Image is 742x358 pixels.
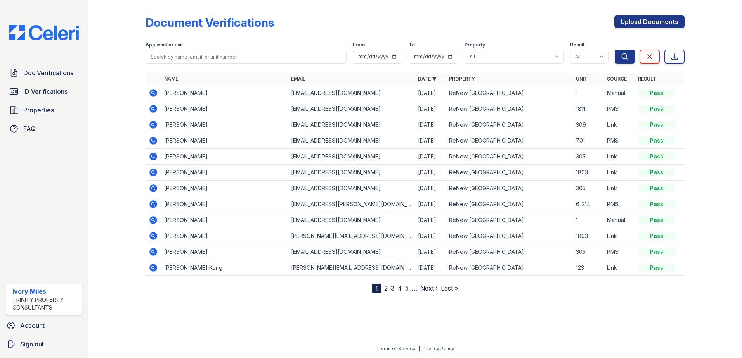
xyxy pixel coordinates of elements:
td: PMS [604,196,635,212]
a: Unit [576,76,588,82]
a: 4 [398,284,402,292]
a: Sign out [3,336,85,352]
div: 1 [372,284,381,293]
td: [DATE] [415,196,446,212]
td: [PERSON_NAME] [161,228,288,244]
td: 305 [573,149,604,165]
div: Pass [638,200,675,208]
a: ID Verifications [6,84,82,99]
td: [PERSON_NAME] [161,117,288,133]
td: [DATE] [415,228,446,244]
span: FAQ [23,124,36,133]
td: [PERSON_NAME] [161,181,288,196]
td: [EMAIL_ADDRESS][PERSON_NAME][DOMAIN_NAME] [288,196,415,212]
td: [DATE] [415,101,446,117]
div: Pass [638,137,675,145]
td: ReNew [GEOGRAPHIC_DATA] [446,117,573,133]
td: 1 [573,85,604,101]
td: PMS [604,101,635,117]
td: ReNew [GEOGRAPHIC_DATA] [446,101,573,117]
td: ReNew [GEOGRAPHIC_DATA] [446,228,573,244]
label: Result [570,42,584,48]
td: ReNew [GEOGRAPHIC_DATA] [446,181,573,196]
a: Name [164,76,178,82]
td: ReNew [GEOGRAPHIC_DATA] [446,149,573,165]
a: 2 [384,284,388,292]
a: Source [607,76,627,82]
div: Pass [638,153,675,160]
td: [PERSON_NAME] [161,149,288,165]
label: From [353,42,365,48]
td: PMS [604,133,635,149]
img: CE_Logo_Blue-a8612792a0a2168367f1c8372b55b34899dd931a85d93a1a3d3e32e68fde9ad4.png [3,25,85,40]
td: 305 [573,181,604,196]
td: [DATE] [415,149,446,165]
a: 5 [405,284,409,292]
td: ReNew [GEOGRAPHIC_DATA] [446,133,573,149]
span: Account [20,321,45,330]
td: [EMAIL_ADDRESS][DOMAIN_NAME] [288,181,415,196]
span: … [412,284,417,293]
div: Pass [638,169,675,176]
td: ReNew [GEOGRAPHIC_DATA] [446,212,573,228]
td: 1811 [573,101,604,117]
label: Property [465,42,485,48]
td: [PERSON_NAME] Kong [161,260,288,276]
td: 305 [573,244,604,260]
label: Applicant or unit [146,42,183,48]
td: [EMAIL_ADDRESS][DOMAIN_NAME] [288,244,415,260]
div: Document Verifications [146,15,274,29]
a: FAQ [6,121,82,136]
td: [EMAIL_ADDRESS][DOMAIN_NAME] [288,85,415,101]
a: Terms of Service [376,346,416,351]
td: Link [604,228,635,244]
span: Sign out [20,339,44,349]
div: Pass [638,232,675,240]
td: [PERSON_NAME] [161,212,288,228]
td: 1 [573,212,604,228]
td: Link [604,165,635,181]
div: Ivory Miles [12,287,79,296]
a: Last » [441,284,458,292]
input: Search by name, email, or unit number [146,50,347,64]
td: [PERSON_NAME] [161,101,288,117]
a: Result [638,76,656,82]
td: ReNew [GEOGRAPHIC_DATA] [446,85,573,101]
span: Properties [23,105,54,115]
a: Doc Verifications [6,65,82,81]
div: Pass [638,184,675,192]
a: Email [291,76,305,82]
td: Link [604,260,635,276]
div: Pass [638,248,675,256]
td: [DATE] [415,181,446,196]
a: Account [3,318,85,333]
td: [EMAIL_ADDRESS][DOMAIN_NAME] [288,149,415,165]
a: Privacy Policy [423,346,454,351]
a: Upload Documents [614,15,685,28]
div: Pass [638,121,675,129]
div: Pass [638,264,675,272]
td: 309 [573,117,604,133]
td: [DATE] [415,260,446,276]
div: Pass [638,105,675,113]
td: [DATE] [415,85,446,101]
td: [EMAIL_ADDRESS][DOMAIN_NAME] [288,101,415,117]
td: [DATE] [415,133,446,149]
td: Link [604,181,635,196]
td: Link [604,117,635,133]
td: [DATE] [415,165,446,181]
td: [PERSON_NAME][EMAIL_ADDRESS][DOMAIN_NAME] [288,260,415,276]
td: Manual [604,85,635,101]
td: [PERSON_NAME] [161,85,288,101]
td: 701 [573,133,604,149]
td: [PERSON_NAME] [161,133,288,149]
td: [PERSON_NAME] [161,244,288,260]
a: Properties [6,102,82,118]
td: ReNew [GEOGRAPHIC_DATA] [446,260,573,276]
td: [EMAIL_ADDRESS][DOMAIN_NAME] [288,212,415,228]
div: Pass [638,216,675,224]
td: ReNew [GEOGRAPHIC_DATA] [446,196,573,212]
td: [DATE] [415,212,446,228]
td: [PERSON_NAME] [161,165,288,181]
